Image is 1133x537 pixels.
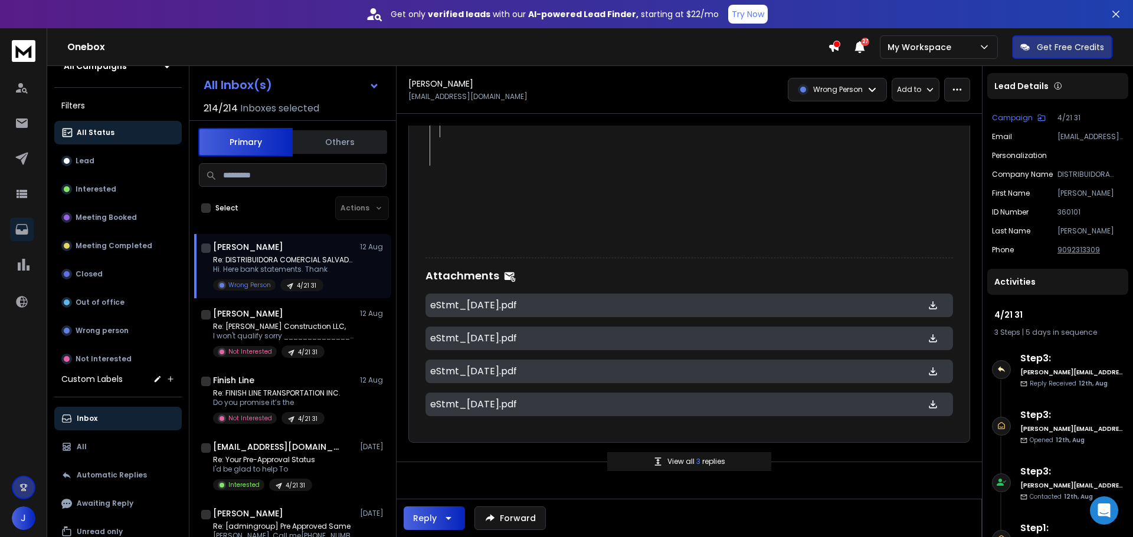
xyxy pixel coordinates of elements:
span: 3 [696,456,702,466]
strong: AI-powered Lead Finder, [528,8,638,20]
button: Automatic Replies [54,463,182,487]
p: Not Interested [228,347,272,356]
p: DISTRIBUIDORA COMERCIAL SALVADOR [1057,170,1124,179]
button: Forward [474,506,546,530]
p: Not Interested [228,414,272,423]
p: [DATE] [360,442,387,452]
p: Reply Received [1030,379,1108,388]
h1: [PERSON_NAME] [408,78,473,90]
strong: verified leads [428,8,490,20]
tcxspan: Call 9092313309 via 3CX [1057,245,1100,255]
p: 12 Aug [360,242,387,252]
p: Wrong Person [813,85,863,94]
button: Meeting Completed [54,234,182,258]
p: My Workspace [888,41,956,53]
p: View all replies [667,457,725,466]
p: Opened [1030,436,1085,444]
button: Primary [198,128,293,156]
p: Interested [76,185,116,194]
h6: [PERSON_NAME][EMAIL_ADDRESS][DOMAIN_NAME] [1020,424,1124,433]
h1: [EMAIL_ADDRESS][DOMAIN_NAME] [213,441,343,453]
button: Lead [54,149,182,173]
p: Not Interested [76,354,132,364]
p: Awaiting Reply [77,499,133,508]
p: Meeting Completed [76,241,152,251]
div: Reply [413,512,437,524]
p: Re: [PERSON_NAME] Construction LLC, [213,322,355,331]
p: Re: FINISH LINE TRANSPORTATION INC. [213,388,340,398]
h1: Onebox [67,40,828,54]
p: eStmt_[DATE].pdf [430,331,696,345]
p: All [77,442,87,452]
p: Do you promise it’s the [213,398,340,407]
h1: [PERSON_NAME] [213,308,283,319]
h1: Finish Line [213,374,254,386]
p: Add to [897,85,921,94]
button: Wrong person [54,319,182,342]
button: Get Free Credits [1012,35,1112,59]
p: ID Number [992,207,1029,217]
p: Hi. Here bank statements. Thank [213,265,355,274]
h1: 4/21 31 [994,309,1121,321]
p: Personalization [992,151,1047,160]
button: Others [293,129,387,155]
p: First Name [992,189,1030,198]
p: Company Name [992,170,1053,179]
span: 12th, Aug [1064,492,1093,501]
h1: [PERSON_NAME] [213,241,283,253]
button: All Campaigns [54,54,182,78]
p: [DATE] [360,509,387,518]
button: Reply [404,506,465,530]
p: Get Free Credits [1037,41,1104,53]
p: [EMAIL_ADDRESS][DOMAIN_NAME] [1057,132,1124,141]
p: [EMAIL_ADDRESS][DOMAIN_NAME] [408,92,528,101]
p: Closed [76,269,103,279]
p: 4/21 31 [286,481,305,490]
p: [PERSON_NAME] [1057,189,1124,198]
p: I'd be glad to help To [213,464,315,474]
p: Meeting Booked [76,213,137,222]
p: Inbox [77,414,97,423]
p: 4/21 31 [298,348,317,357]
button: All Status [54,121,182,144]
span: 12th, Aug [1056,436,1085,444]
p: Try Now [732,8,764,20]
p: Out of office [76,298,125,307]
h1: All Inbox(s) [204,79,272,91]
h6: Step 3 : [1020,351,1124,365]
button: Meeting Booked [54,206,182,229]
p: Phone [992,245,1014,255]
button: Campaign [992,113,1046,123]
p: Lead Details [994,80,1049,92]
button: Try Now [728,5,768,24]
button: Awaiting Reply [54,492,182,515]
p: Contacted [1030,492,1093,501]
button: Interested [54,177,182,201]
p: Campaign [992,113,1033,123]
div: | [994,328,1121,337]
p: eStmt_[DATE].pdf [430,298,696,312]
span: 5 days in sequence [1026,327,1097,337]
button: Not Interested [54,347,182,371]
p: eStmt_[DATE].pdf [430,364,696,378]
p: Interested [228,480,260,489]
p: Re: [admingroup] Pre Approved Same [213,522,355,531]
button: All [54,435,182,459]
span: 214 / 214 [204,101,238,116]
label: Select [215,203,238,213]
h6: [PERSON_NAME][EMAIL_ADDRESS][DOMAIN_NAME] [1020,368,1124,377]
p: Email [992,132,1012,141]
p: Wrong person [76,326,129,335]
button: Out of office [54,291,182,314]
p: 4/21 31 [297,281,316,290]
img: logo [12,40,35,62]
span: 3 Steps [994,327,1020,337]
p: Re: Your Pre-Approval Status [213,455,315,464]
h6: Step 3 : [1020,464,1124,479]
p: 360101 [1057,207,1124,217]
p: Lead [76,156,94,166]
p: 12 Aug [360,309,387,318]
p: All Status [77,128,114,137]
span: J [12,506,35,530]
